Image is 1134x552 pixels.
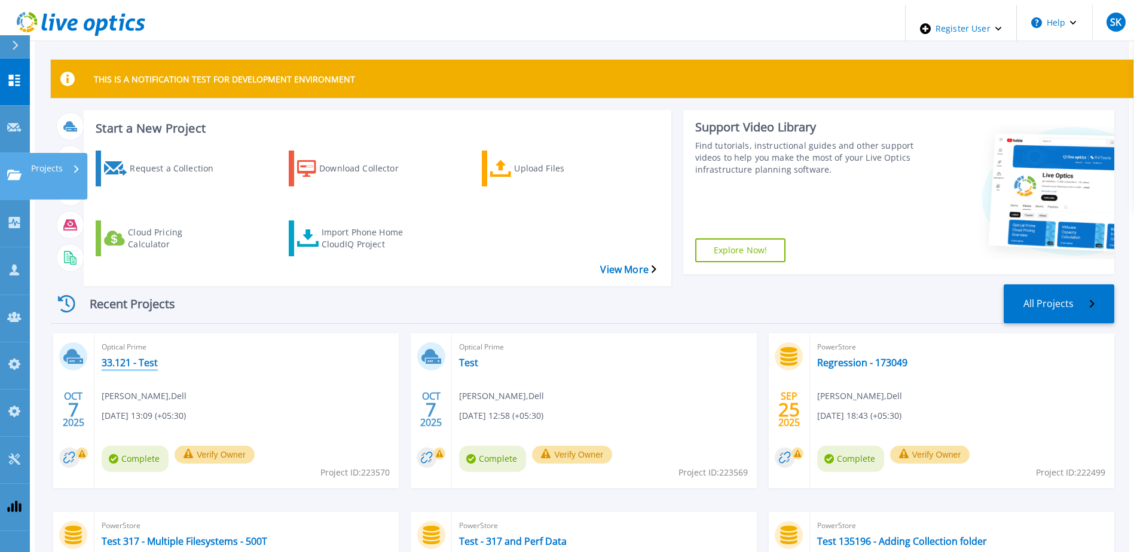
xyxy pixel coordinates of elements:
p: THIS IS A NOTIFICATION TEST FOR DEVELOPMENT ENVIRONMENT [94,73,355,85]
a: Test 317 - Multiple Filesystems - 500T [102,535,267,547]
div: Register User [906,5,1016,53]
span: 7 [68,404,79,415]
a: Request a Collection [96,151,240,186]
div: SEP 2025 [778,388,800,431]
a: All Projects [1004,284,1114,323]
div: OCT 2025 [62,388,85,431]
span: [DATE] 18:43 (+05:30) [817,409,901,422]
a: Regression - 173049 [817,357,907,369]
h3: Start a New Project [96,122,656,135]
a: Download Collector [289,151,433,186]
span: Complete [459,446,526,472]
a: 33.121 - Test [102,357,158,369]
span: Complete [102,446,169,472]
div: Download Collector [319,154,415,183]
div: Upload Files [514,154,610,183]
span: [PERSON_NAME] , Dell [817,390,902,403]
a: Cloud Pricing Calculator [96,220,240,256]
div: Cloud Pricing Calculator [128,223,224,253]
a: View More [600,264,656,275]
span: Optical Prime [459,341,749,354]
span: PowerStore [102,519,392,532]
span: Complete [817,446,884,472]
div: Request a Collection [130,154,225,183]
button: Verify Owner [175,446,255,464]
button: Verify Owner [890,446,970,464]
p: Projects [31,153,63,184]
a: Test [459,357,478,369]
a: Upload Files [482,151,626,186]
div: OCT 2025 [420,388,442,431]
a: Test 135196 - Adding Collection folder [817,535,987,547]
span: [DATE] 13:09 (+05:30) [102,409,186,422]
span: PowerStore [817,519,1107,532]
div: Support Video Library [695,119,915,135]
button: Verify Owner [532,446,612,464]
a: Explore Now! [695,238,786,262]
span: SK [1110,17,1121,27]
a: Test - 317 and Perf Data [459,535,567,547]
div: Recent Projects [51,289,194,318]
span: PowerStore [817,341,1107,354]
span: Optical Prime [102,341,392,354]
button: Help [1017,5,1092,41]
span: [DATE] 12:58 (+05:30) [459,409,543,422]
span: Project ID: 222499 [1036,466,1105,479]
span: 7 [426,404,436,415]
span: Project ID: 223570 [320,466,390,479]
span: Project ID: 223569 [678,466,748,479]
span: [PERSON_NAME] , Dell [102,390,187,403]
span: 25 [778,404,800,415]
span: PowerStore [459,519,749,532]
div: Find tutorials, instructional guides and other support videos to help you make the most of your L... [695,140,915,176]
span: [PERSON_NAME] , Dell [459,390,544,403]
div: Import Phone Home CloudIQ Project [322,223,417,253]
